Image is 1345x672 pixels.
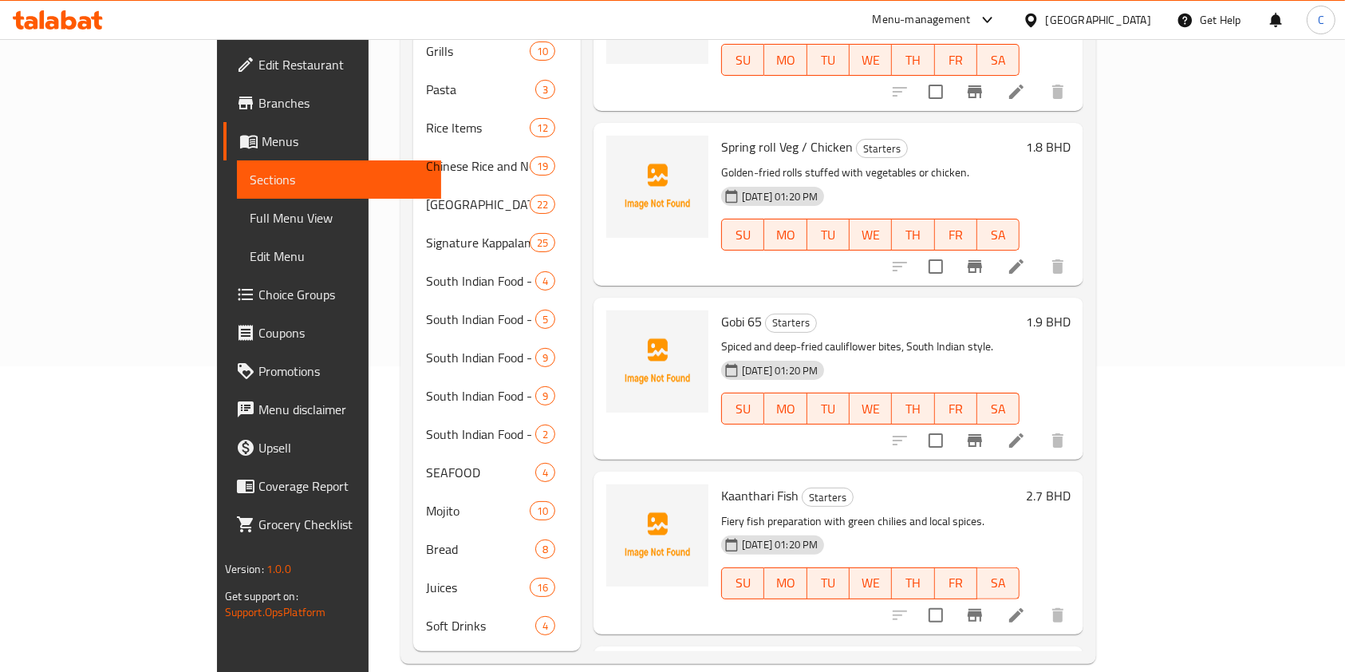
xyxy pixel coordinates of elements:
div: South Indian Food - CHICKEN9 [413,338,581,377]
span: MO [771,571,800,595]
span: SU [728,571,758,595]
span: Rice Items [426,118,530,137]
div: items [535,616,555,635]
div: Grills10 [413,32,581,70]
div: South Indian Food - FISH9 [413,377,581,415]
span: 8 [536,542,554,557]
span: WE [856,223,885,247]
a: Edit menu item [1007,431,1026,450]
div: Juices16 [413,568,581,607]
p: Spiced and deep-fried cauliflower bites, South Indian style. [721,337,1020,357]
a: Edit menu item [1007,606,1026,625]
span: FR [941,49,971,72]
a: Coupons [223,314,442,352]
span: TU [814,571,843,595]
div: South Indian Food - MUTTON [426,310,535,329]
span: TU [814,223,843,247]
div: Signature Kappalam Dishes25 [413,223,581,262]
button: SU [721,219,764,251]
button: FR [935,567,977,599]
button: Branch-specific-item [956,421,994,460]
span: 10 [531,44,554,59]
span: 16 [531,580,554,595]
span: Starters [803,488,853,507]
span: Select to update [919,250,953,283]
button: TU [807,393,850,425]
a: Edit menu item [1007,257,1026,276]
p: Fiery fish preparation with green chilies and local spices. [721,512,1020,532]
button: FR [935,393,977,425]
span: SEAFOOD [426,463,535,482]
span: Choice Groups [258,285,429,304]
span: Promotions [258,362,429,381]
button: delete [1039,421,1077,460]
span: SU [728,49,758,72]
span: C [1318,11,1324,29]
img: Spring roll Veg / Chicken [606,136,708,238]
span: MO [771,223,800,247]
button: delete [1039,596,1077,634]
span: Chinese Rice and Noodles [426,156,530,176]
div: Bread [426,540,535,559]
span: Branches [258,93,429,113]
button: WE [850,567,892,599]
span: TU [814,397,843,421]
h6: 1.8 BHD [1026,136,1071,158]
span: SU [728,397,758,421]
button: Branch-specific-item [956,596,994,634]
span: TH [898,223,928,247]
span: Select to update [919,75,953,109]
div: items [530,156,555,176]
button: SU [721,567,764,599]
div: Chinese Maincourse [426,195,530,214]
span: Grocery Checklist [258,515,429,534]
div: South Indian Food - BEEF [426,271,535,291]
span: Edit Menu [250,247,429,266]
span: [GEOGRAPHIC_DATA] [426,195,530,214]
div: items [535,540,555,559]
div: South Indian Food - MUTTON5 [413,300,581,338]
a: Promotions [223,352,442,390]
span: 12 [531,121,554,136]
div: items [535,425,555,444]
span: Gobi 65 [721,310,762,334]
div: Grills [426,42,530,61]
span: Starters [766,314,816,332]
span: Coupons [258,323,429,342]
button: SA [977,393,1020,425]
span: Menus [262,132,429,151]
div: Starters [802,488,854,507]
div: items [530,578,555,597]
button: TH [892,219,934,251]
button: WE [850,393,892,425]
div: South Indian Food - CHICKEN [426,348,535,367]
div: items [535,271,555,291]
img: Kaanthari Fish [606,484,708,587]
div: items [535,386,555,405]
div: Mojito10 [413,492,581,530]
a: Branches [223,84,442,122]
button: TU [807,44,850,76]
a: Menus [223,122,442,160]
a: Edit Restaurant [223,45,442,84]
div: items [530,233,555,252]
span: 9 [536,389,554,404]
a: Choice Groups [223,275,442,314]
div: Soft Drinks4 [413,607,581,645]
span: Spring roll Veg / Chicken [721,135,853,159]
a: Edit Menu [237,237,442,275]
div: [GEOGRAPHIC_DATA]22 [413,185,581,223]
span: SA [984,223,1013,247]
div: South Indian Food - KAPPA2 [413,415,581,453]
span: 9 [536,350,554,366]
span: Kaanthari Fish [721,484,799,508]
button: SU [721,44,764,76]
div: Pasta3 [413,70,581,109]
span: SU [728,223,758,247]
span: MO [771,49,800,72]
span: Pasta [426,80,535,99]
span: Edit Restaurant [258,55,429,74]
div: Chinese Rice and Noodles19 [413,147,581,185]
